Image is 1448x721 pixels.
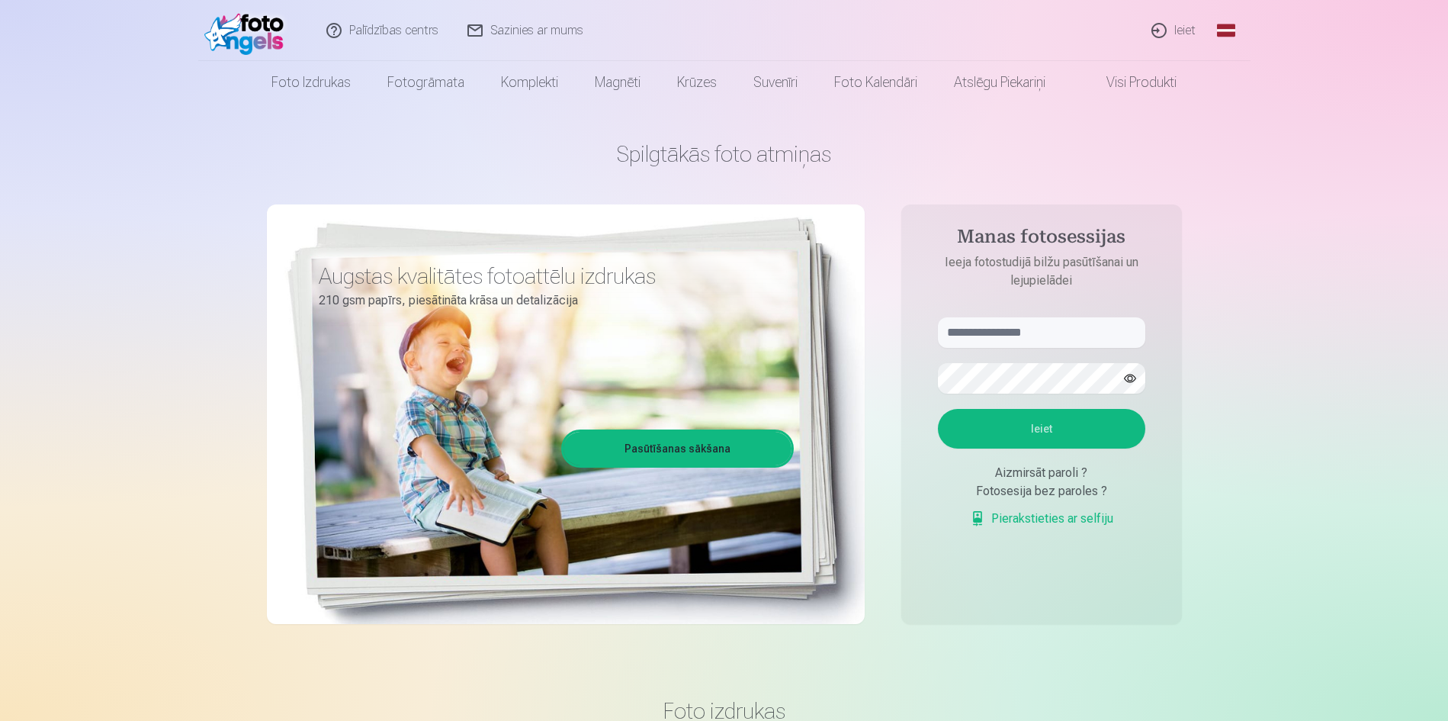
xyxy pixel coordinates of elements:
[319,290,782,311] p: 210 gsm papīrs, piesātināta krāsa un detalizācija
[204,6,292,55] img: /fa1
[267,140,1182,168] h1: Spilgtākās foto atmiņas
[936,61,1064,104] a: Atslēgu piekariņi
[816,61,936,104] a: Foto kalendāri
[369,61,483,104] a: Fotogrāmata
[923,253,1161,290] p: Ieeja fotostudijā bilžu pasūtīšanai un lejupielādei
[563,432,791,465] a: Pasūtīšanas sākšana
[735,61,816,104] a: Suvenīri
[1064,61,1195,104] a: Visi produkti
[576,61,659,104] a: Magnēti
[483,61,576,104] a: Komplekti
[319,262,782,290] h3: Augstas kvalitātes fotoattēlu izdrukas
[923,226,1161,253] h4: Manas fotosessijas
[659,61,735,104] a: Krūzes
[938,409,1145,449] button: Ieiet
[938,482,1145,501] div: Fotosesija bez paroles ?
[970,510,1113,528] a: Pierakstieties ar selfiju
[938,464,1145,482] div: Aizmirsāt paroli ?
[253,61,369,104] a: Foto izdrukas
